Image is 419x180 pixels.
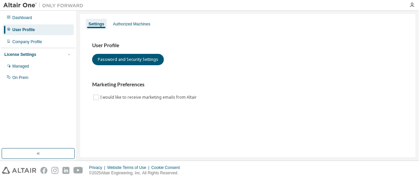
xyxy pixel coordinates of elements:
[4,52,36,57] div: License Settings
[107,165,151,170] div: Website Terms of Use
[3,2,87,9] img: Altair One
[100,93,198,101] label: I would like to receive marketing emails from Altair
[88,21,104,27] div: Settings
[12,39,42,44] div: Company Profile
[12,75,28,80] div: On Prem
[89,165,107,170] div: Privacy
[12,15,32,20] div: Dashboard
[92,54,164,65] button: Password and Security Settings
[51,167,58,174] img: instagram.svg
[73,167,83,174] img: youtube.svg
[92,81,404,88] h3: Marketing Preferences
[40,167,47,174] img: facebook.svg
[2,167,36,174] img: altair_logo.svg
[92,42,404,49] h3: User Profile
[113,21,150,27] div: Authorized Machines
[12,64,29,69] div: Managed
[89,170,184,176] p: © 2025 Altair Engineering, Inc. All Rights Reserved.
[151,165,184,170] div: Cookie Consent
[12,27,35,32] div: User Profile
[62,167,69,174] img: linkedin.svg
